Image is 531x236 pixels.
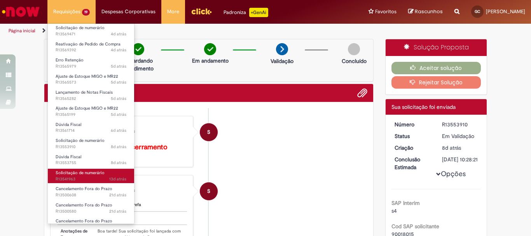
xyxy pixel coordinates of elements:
span: R13553910 [56,144,126,150]
span: R13561714 [56,128,126,134]
button: Rejeitar Solução [391,76,481,89]
a: Aberto R13500546 : Cancelamento Fora do Prazo [48,217,134,231]
span: Dúvida Fiscal [56,154,81,160]
div: Solução Proposta [386,39,487,56]
b: Cod SAP solicitante [391,223,439,230]
p: Aguardando atendimento [119,57,157,72]
a: Aberto R13565282 : Lançamento de Notas Fiscais [48,88,134,103]
div: R13553910 [442,121,478,128]
span: 5d atrás [111,112,126,117]
span: R13565979 [56,63,126,70]
td: Lançamento SAP [94,212,187,225]
span: Solicitação de numerário [56,25,105,31]
img: check-circle-green.png [132,43,144,55]
dt: Número [389,121,437,128]
span: [PERSON_NAME] [486,8,525,15]
span: Cancelamento Fora do Prazo [56,202,112,208]
img: click_logo_yellow_360x200.png [191,5,212,17]
span: 4d atrás [111,31,126,37]
time: 22/09/2025 09:35:21 [442,144,461,151]
div: 22/09/2025 09:35:21 [442,144,478,152]
span: Sua solicitação foi enviada [391,103,456,110]
ul: Trilhas de página [6,24,348,38]
span: Rascunhos [415,8,443,15]
a: Aberto R13565979 : Erro Retenção [48,56,134,70]
span: 6d atrás [111,128,126,133]
span: 8d atrás [442,144,461,151]
dt: Conclusão Estimada [389,156,437,171]
div: Padroniza [224,8,268,17]
span: Cancelamento Fora do Prazo [56,186,112,192]
b: SAP Interim [391,199,420,206]
span: R13569471 [56,31,126,37]
button: Adicionar anexos [357,88,367,98]
span: R13569392 [56,47,126,53]
span: Despesas Corporativas [101,8,155,16]
a: Aberto R13565573 : Ajuste de Estoque MIGO e MR22 [48,72,134,87]
a: Aberto R13561714 : Dúvida Fiscal [48,121,134,135]
span: Ajuste de Estoque MIGO e MR22 [56,105,118,111]
time: 08/09/2025 18:13:22 [109,192,126,198]
time: 26/09/2025 09:46:34 [111,31,126,37]
div: System [200,123,218,141]
a: Aberto R13569471 : Solicitação de numerário [48,24,134,38]
p: +GenAi [249,8,268,17]
img: img-circle-grey.png [348,43,360,55]
div: [DATE] 10:28:21 [442,156,478,163]
time: 22/09/2025 09:35:22 [111,144,126,150]
th: Informações da Tarefa [94,199,187,212]
span: 13d atrás [109,176,126,182]
span: Requisições [53,8,80,16]
span: Reativação de Pedido de Compra [56,41,121,47]
time: 25/09/2025 08:48:49 [111,112,126,117]
img: arrow-next.png [276,43,288,55]
span: R13541963 [56,176,126,182]
span: GC [475,9,480,14]
a: Aberto R13553755 : Dúvida Fiscal [48,153,134,167]
span: 5d atrás [111,96,126,101]
span: Ajuste de Estoque MIGO e MR22 [56,73,118,79]
dt: Criação [389,144,437,152]
time: 08/09/2025 18:09:48 [109,208,126,214]
span: 5d atrás [111,63,126,69]
span: R13500608 [56,192,126,198]
span: R13500580 [56,208,126,215]
span: S [207,182,210,201]
span: R13553755 [56,160,126,166]
time: 25/09/2025 09:59:31 [111,79,126,85]
span: 5d atrás [111,79,126,85]
time: 22/09/2025 09:08:59 [111,160,126,166]
span: Solicitação de numerário [56,138,105,143]
span: Dúvida Fiscal [56,122,81,128]
span: 8d atrás [111,144,126,150]
time: 25/09/2025 09:07:08 [111,96,126,101]
ul: Requisições [47,23,134,224]
a: Página inicial [9,28,35,34]
dt: Status [389,132,437,140]
a: Aberto R13500580 : Cancelamento Fora do Prazo [48,201,134,215]
a: Aberto R13553910 : Solicitação de numerário [48,136,134,151]
time: 17/09/2025 08:12:05 [109,176,126,182]
span: Erro Retenção [56,57,84,63]
span: Favoritos [375,8,397,16]
time: 25/09/2025 11:04:11 [111,63,126,69]
span: 21d atrás [109,192,126,198]
p: Validação [271,57,293,65]
span: R13565282 [56,96,126,102]
span: R13565199 [56,112,126,118]
span: S [207,123,210,142]
button: Aceitar solução [391,62,481,74]
a: Aberto R13565199 : Ajuste de Estoque MIGO e MR22 [48,104,134,119]
span: R13565573 [56,79,126,86]
a: Rascunhos [408,8,443,16]
time: 26/09/2025 09:35:29 [111,47,126,53]
a: Aberto R13500608 : Cancelamento Fora do Prazo [48,185,134,199]
span: s4 [391,207,397,214]
span: More [167,8,179,16]
p: Concluído [342,57,367,65]
span: Solicitação de numerário [56,170,105,176]
span: 19 [82,9,90,16]
img: check-circle-green.png [204,43,216,55]
span: 4d atrás [111,47,126,53]
span: Lançamento de Notas Fiscais [56,89,113,95]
